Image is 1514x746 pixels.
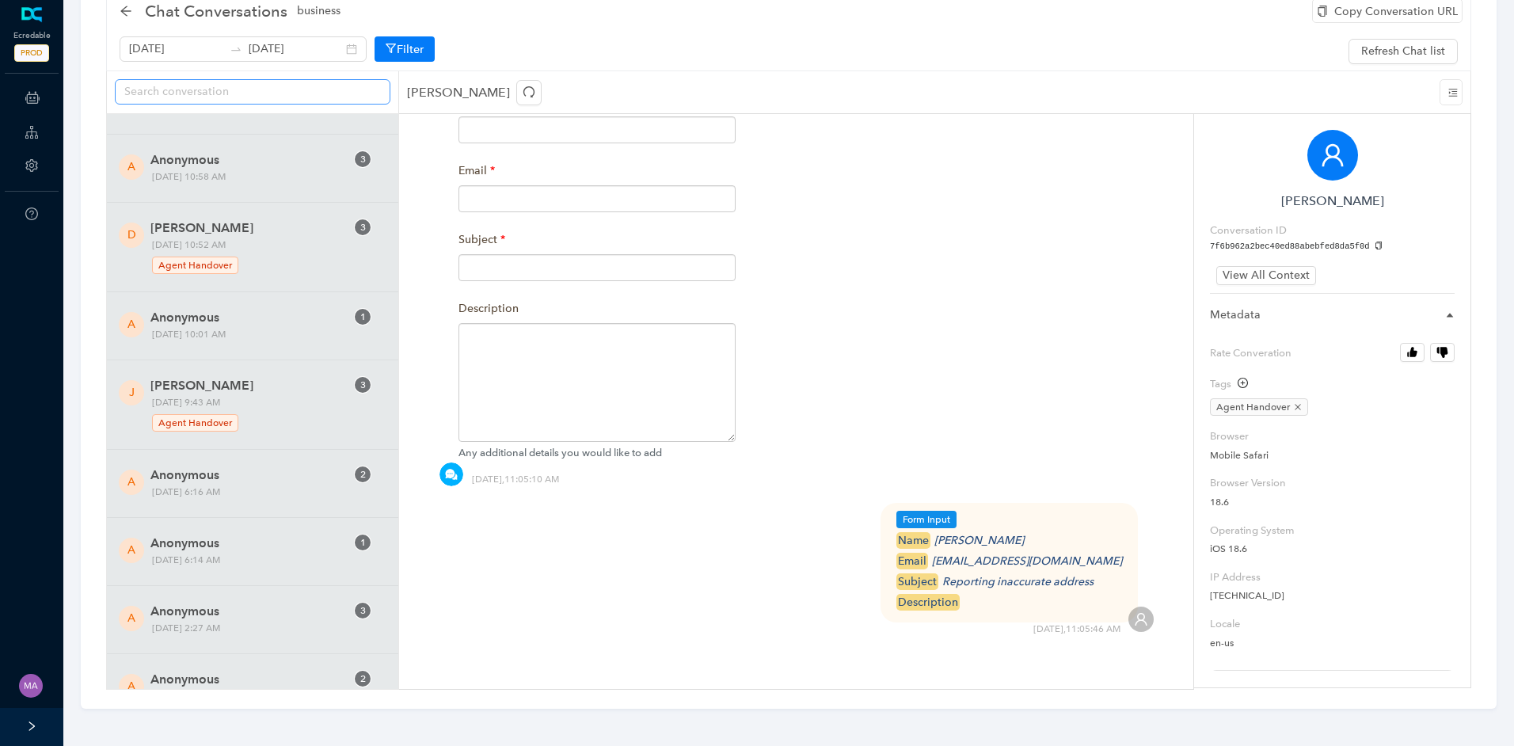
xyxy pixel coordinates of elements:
[1210,475,1455,491] label: Browser Version
[152,414,238,432] span: Agent Handover
[146,394,374,432] span: [DATE] 9:43 AM
[355,535,371,550] sup: 1
[1210,306,1436,324] span: Metadata
[458,445,736,460] div: Any additional details you would like to add
[1210,193,1455,208] h6: [PERSON_NAME]
[1210,683,1436,701] span: Conversation Context
[230,43,242,55] span: swap-right
[375,36,435,62] button: Filter
[896,511,957,528] span: Form Input
[150,466,345,485] span: Anonymous
[355,377,371,393] sup: 3
[297,2,340,20] span: business
[1238,378,1248,388] span: plus-circle
[942,575,1094,588] i: Reporting inaccurate address
[1445,687,1455,697] span: caret-right
[152,257,238,274] span: Agent Handover
[407,80,548,105] p: [PERSON_NAME]
[439,462,463,486] img: chatbot-icon-V2-blue.svg
[1445,310,1455,320] span: caret-right
[1210,241,1455,253] pre: 7f6b962a2bec40ed88abebfed8da5f0d
[360,605,366,616] span: 3
[360,222,366,233] span: 3
[120,5,132,17] span: arrow-left
[146,484,374,501] span: [DATE] 6:16 AM
[120,5,132,18] div: back
[896,532,930,549] span: name
[14,44,49,62] span: PROD
[146,237,374,275] span: [DATE] 10:52 AM
[896,573,938,590] span: subject
[355,671,371,687] sup: 2
[150,602,345,621] span: Anonymous
[1210,495,1455,510] p: 18.6
[1448,88,1458,97] span: menu-unfold
[1430,343,1455,362] button: Rate Converation
[360,537,366,548] span: 1
[124,83,368,101] input: Search conversation
[249,40,343,58] input: End date
[146,169,374,185] span: [DATE] 10:58 AM
[1033,622,1120,636] div: [DATE] , 11:05:46 AM
[1294,403,1302,411] span: close
[19,674,43,698] img: 26ff064636fac0e11fa986d33ed38c55
[150,534,345,553] span: Anonymous
[230,43,242,55] span: to
[1349,39,1458,64] button: Refresh Chat list
[1361,43,1445,60] span: Refresh Chat list
[127,226,136,244] span: D
[127,542,135,559] span: A
[127,474,135,491] span: A
[458,294,519,323] label: Description
[1317,6,1328,17] span: copy
[355,151,371,167] sup: 3
[1320,143,1345,168] span: user
[1210,523,1455,539] label: Operating System
[1375,242,1383,250] span: copy
[150,150,345,169] span: Anonymous
[150,670,345,689] span: Anonymous
[523,86,535,98] span: redo
[355,466,371,482] sup: 2
[355,603,371,618] sup: 3
[896,553,928,569] span: email
[1210,306,1455,330] div: Metadata
[355,309,371,325] sup: 1
[1210,588,1455,603] p: [TECHNICAL_ID]
[1216,266,1316,285] button: View All Context
[1210,376,1248,392] div: Tags
[1210,428,1455,444] label: Browser
[146,689,374,706] span: [DATE] 12:59 AM
[1210,448,1455,463] p: Mobile Safari
[1210,683,1455,707] div: Conversation Context
[25,159,38,172] span: setting
[150,376,345,395] span: [PERSON_NAME]
[127,678,135,695] span: A
[1134,612,1148,626] span: user
[25,207,38,220] span: question-circle
[360,469,366,480] span: 2
[146,552,374,569] span: [DATE] 6:14 AM
[1400,343,1425,362] button: Rate Converation
[127,316,135,333] span: A
[129,40,223,58] input: Start date
[150,219,345,238] span: [PERSON_NAME]
[458,225,505,254] label: Subject
[1210,398,1308,416] span: Agent Handover
[1210,223,1287,238] label: Conversation ID
[360,154,366,165] span: 3
[146,620,374,637] span: [DATE] 2:27 AM
[360,673,366,684] span: 2
[150,308,345,327] span: Anonymous
[932,554,1122,568] i: [EMAIL_ADDRESS][DOMAIN_NAME]
[896,594,960,611] span: description
[360,311,366,322] span: 1
[1223,267,1310,284] span: View All Context
[472,473,559,486] div: [DATE] , 11:05:10 AM
[127,158,135,176] span: A
[458,156,495,185] label: Email
[146,326,374,343] span: [DATE] 10:01 AM
[360,379,366,390] span: 3
[129,384,135,402] span: J
[1210,636,1455,651] p: en-us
